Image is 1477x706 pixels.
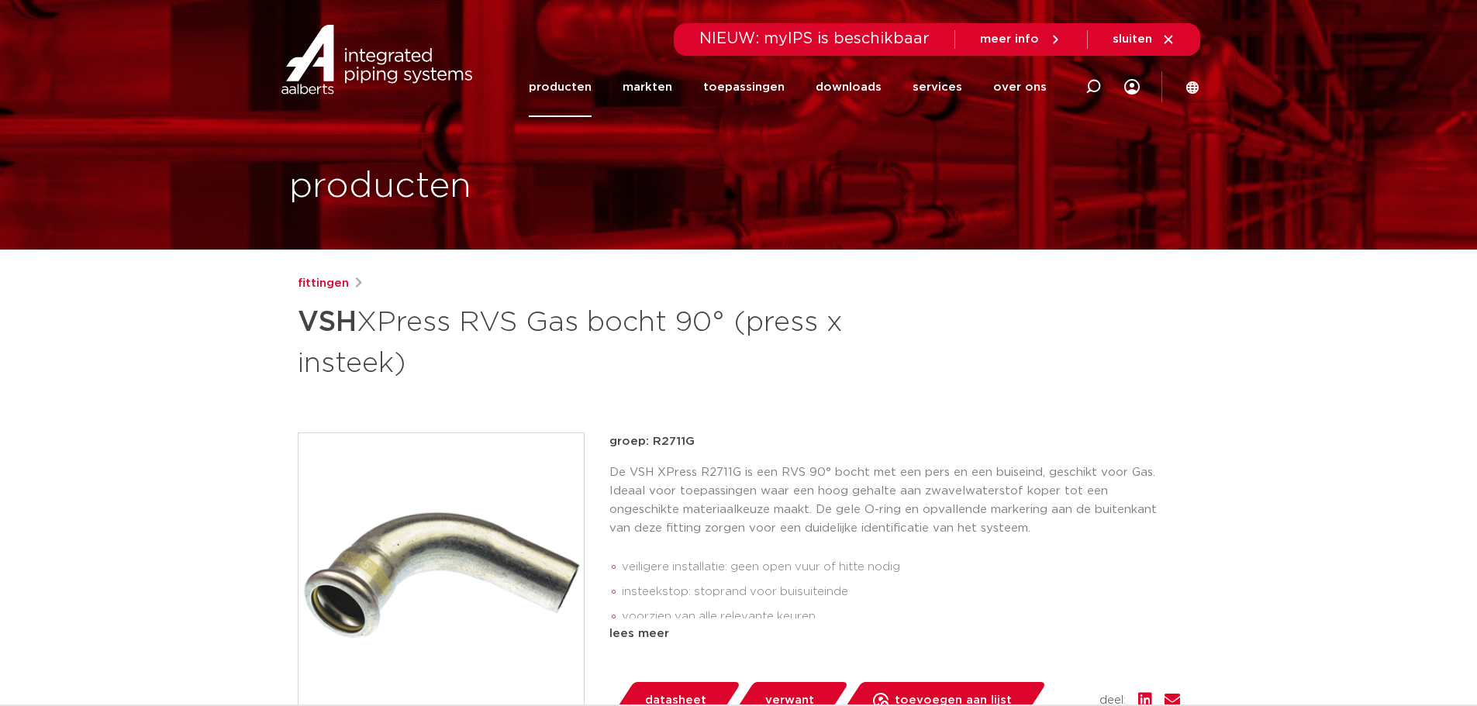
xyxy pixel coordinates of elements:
[289,162,471,212] h1: producten
[529,57,1047,117] nav: Menu
[622,555,1180,580] li: veiligere installatie: geen open vuur of hitte nodig
[609,625,1180,643] div: lees meer
[816,57,882,117] a: downloads
[298,274,349,293] a: fittingen
[298,308,357,336] strong: VSH
[980,33,1062,46] a: meer info
[529,57,592,117] a: producten
[622,580,1180,604] li: insteekstop: stoprand voor buisuiteinde
[609,432,1180,451] p: groep: R2711G
[1124,70,1140,104] div: my IPS
[622,604,1180,629] li: voorzien van alle relevante keuren
[993,57,1047,117] a: over ons
[298,299,880,383] h1: XPress RVS Gas bocht 90° (press x insteek)
[913,57,962,117] a: services
[699,31,930,46] span: NIEUW: myIPS is beschikbaar
[1113,33,1152,45] span: sluiten
[623,57,672,117] a: markten
[703,57,785,117] a: toepassingen
[609,463,1180,538] p: De VSH XPress R2711G is een RVS 90° bocht met een pers en een buiseind, geschikt voor Gas. Ideaal...
[980,33,1039,45] span: meer info
[1113,33,1175,46] a: sluiten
